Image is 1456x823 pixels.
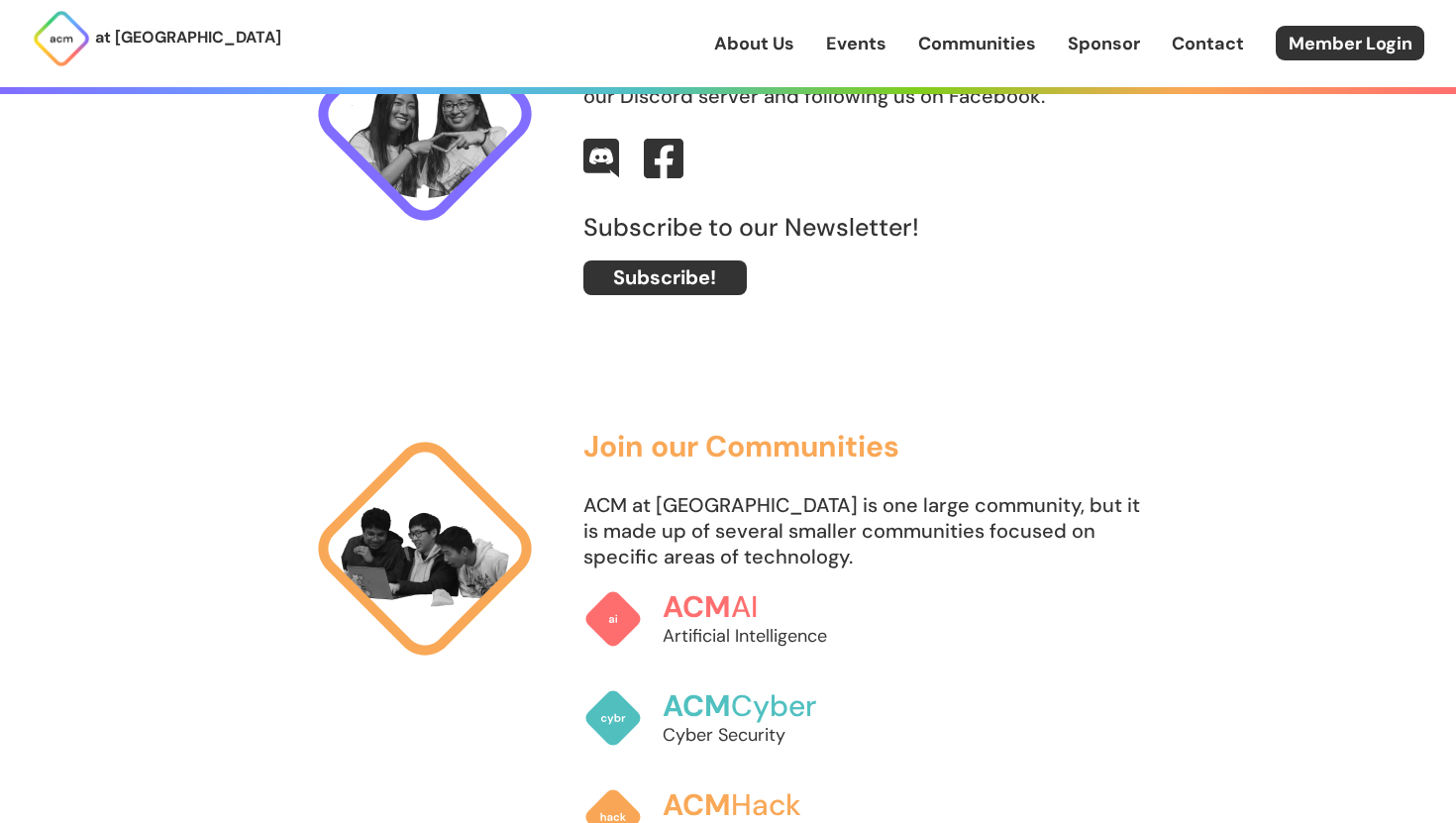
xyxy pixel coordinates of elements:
[95,25,281,51] p: at [GEOGRAPHIC_DATA]
[714,31,794,56] a: About Us
[583,430,1150,463] h3: Join our Communities
[583,215,1150,241] label: Subscribe to our Newsletter!
[663,686,731,725] span: ACM
[663,587,731,626] span: ACM
[644,139,683,178] img: Facebook Logo
[663,590,871,623] h3: AI
[583,139,619,178] img: Discord Logo
[583,589,643,649] img: ACM AI
[663,689,871,722] h3: Cyber
[1068,31,1140,56] a: Sponsor
[1276,26,1424,60] a: Member Login
[663,788,871,821] h3: Hack
[583,669,871,768] a: ACMCyberCyber Security
[32,9,91,68] img: ACM Logo
[826,31,886,56] a: Events
[583,569,871,669] a: ACMAIArtificial Intelligence
[583,260,747,295] a: Subscribe!
[583,492,1150,569] p: ACM at [GEOGRAPHIC_DATA] is one large community, but it is made up of several smaller communities...
[918,31,1036,56] a: Communities
[583,688,643,748] img: ACM Cyber
[1172,31,1244,56] a: Contact
[32,9,281,68] a: at [GEOGRAPHIC_DATA]
[663,722,871,748] p: Cyber Security
[663,623,871,649] p: Artificial Intelligence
